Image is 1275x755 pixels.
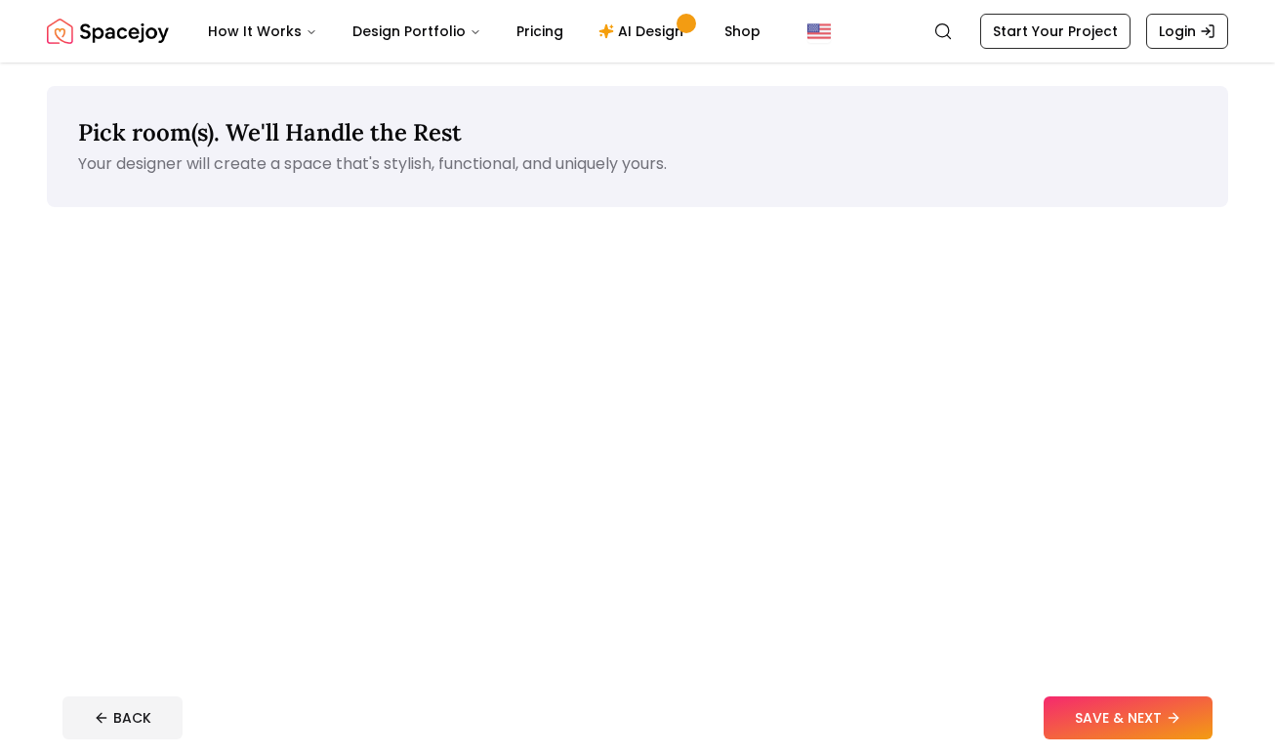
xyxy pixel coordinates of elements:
[78,152,1197,176] p: Your designer will create a space that's stylish, functional, and uniquely yours.
[337,12,497,51] button: Design Portfolio
[980,14,1131,49] a: Start Your Project
[1044,696,1213,739] button: SAVE & NEXT
[78,117,462,147] span: Pick room(s). We'll Handle the Rest
[62,696,183,739] button: BACK
[192,12,776,51] nav: Main
[47,12,169,51] img: Spacejoy Logo
[807,20,831,43] img: United States
[583,12,705,51] a: AI Design
[47,12,169,51] a: Spacejoy
[1146,14,1228,49] a: Login
[501,12,579,51] a: Pricing
[709,12,776,51] a: Shop
[192,12,333,51] button: How It Works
